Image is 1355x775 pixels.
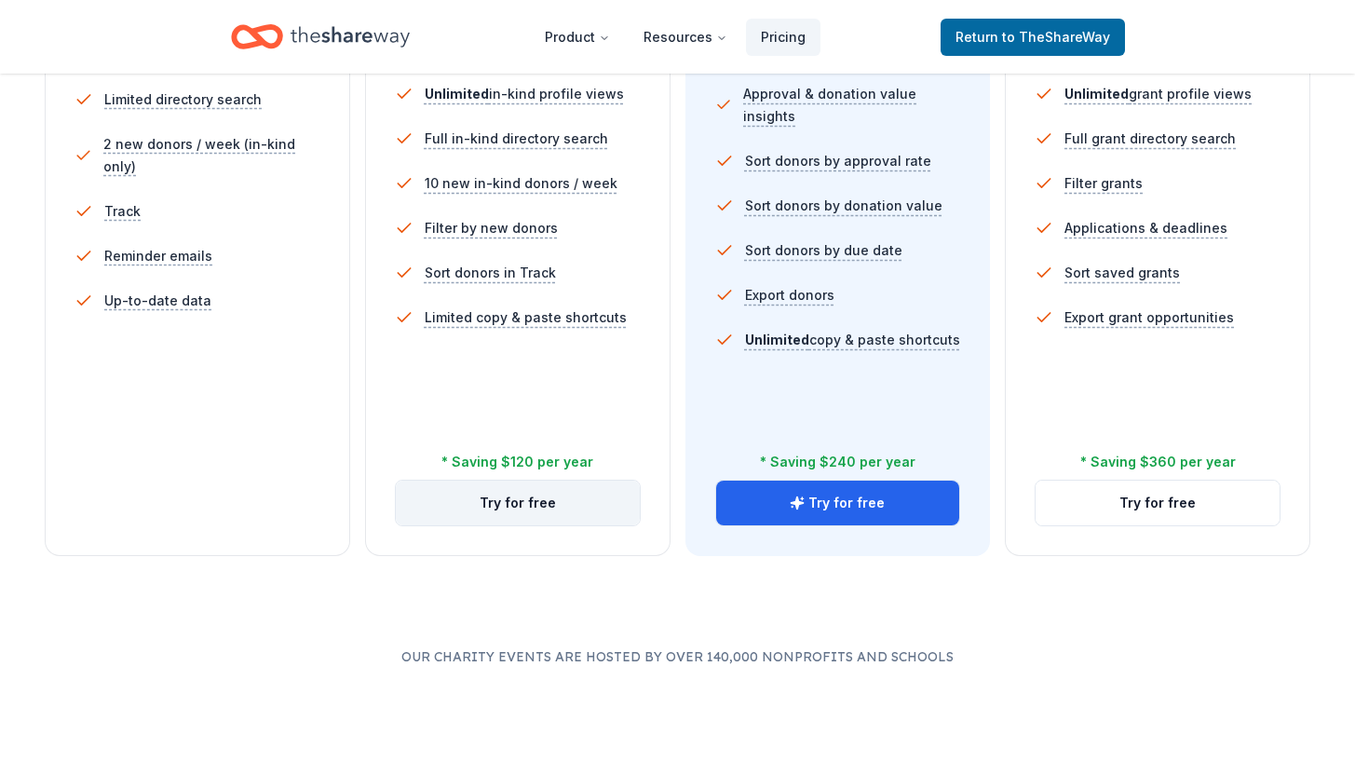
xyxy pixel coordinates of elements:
span: Full grant directory search [1064,128,1236,150]
span: Reminder emails [104,245,212,267]
img: American Cancer Society [150,705,235,756]
span: in-kind profile views [425,86,624,102]
span: Unlimited [1064,86,1129,102]
span: Sort saved grants [1064,262,1180,284]
a: Pricing [746,19,820,56]
span: Track [104,200,141,223]
span: Approval & donation value insights [743,83,960,128]
img: Smithsonian [1073,705,1189,756]
span: Sort donors by due date [745,239,902,262]
span: Export donors [745,284,834,306]
span: Return [955,26,1110,48]
button: Try for free [716,481,960,525]
span: 10 new in-kind donors / week [425,172,617,195]
span: Unlimited [425,86,489,102]
div: * Saving $240 per year [760,451,915,473]
span: Full in-kind directory search [425,128,608,150]
span: Sort donors by donation value [745,195,942,217]
p: Our charity events are hosted by over 140,000 nonprofits and schools [45,646,1310,668]
span: Limited directory search [104,88,262,111]
img: YMCA [1226,705,1294,756]
button: Resources [629,19,742,56]
span: Up-to-date data [104,290,211,312]
div: * Saving $120 per year [441,451,593,473]
span: to TheShareWay [1002,29,1110,45]
div: * Saving $360 per year [1080,451,1236,473]
a: Returnto TheShareWay [941,19,1125,56]
img: Leukemia & Lymphoma Society [271,705,428,756]
span: Sort donors in Track [425,262,556,284]
img: Habitat for Humanity [752,705,905,756]
nav: Main [530,15,820,59]
img: The Children's Hospital of Philadelphia [467,705,714,756]
img: YMCA [45,705,113,756]
span: Sort donors by approval rate [745,150,931,172]
button: Try for free [396,481,640,525]
span: Limited copy & paste shortcuts [425,306,627,329]
button: Product [530,19,625,56]
span: Filter by new donors [425,217,558,239]
span: grant profile views [1064,86,1252,102]
img: National PTA [942,705,1037,756]
span: Export grant opportunities [1064,306,1234,329]
button: Try for free [1036,481,1280,525]
span: Unlimited [745,332,809,347]
span: 2 new donors / week (in-kind only) [103,133,320,178]
span: Filter grants [1064,172,1143,195]
a: Home [231,15,410,59]
span: copy & paste shortcuts [745,332,960,347]
span: Applications & deadlines [1064,217,1227,239]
